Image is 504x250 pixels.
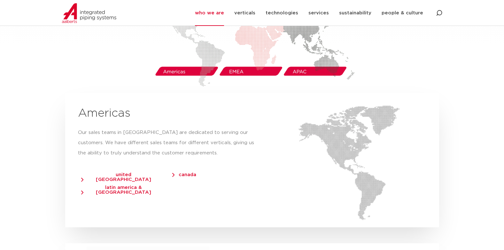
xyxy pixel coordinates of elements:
span: latin america & [GEOGRAPHIC_DATA] [81,185,160,195]
p: Our sales teams in [GEOGRAPHIC_DATA] are dedicated to serving our customers. We have different sa... [78,128,261,158]
a: latin america & [GEOGRAPHIC_DATA] [81,182,169,195]
h2: Americas [78,106,261,121]
span: united [GEOGRAPHIC_DATA] [81,172,160,182]
span: canada [172,172,196,177]
a: united [GEOGRAPHIC_DATA] [81,169,169,182]
a: canada [172,169,206,177]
